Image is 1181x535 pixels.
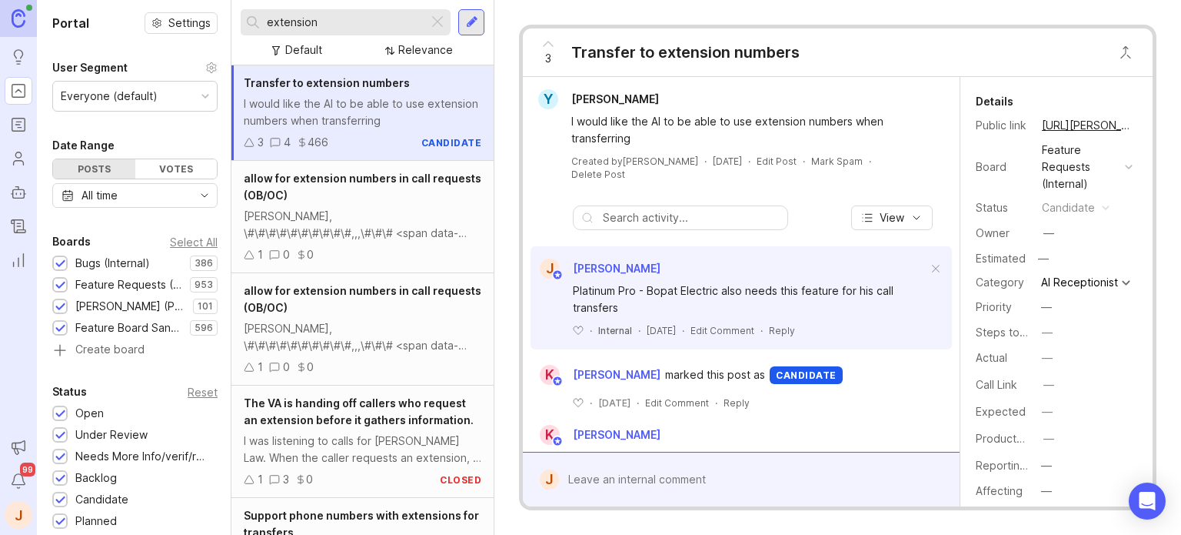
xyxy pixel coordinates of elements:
[307,359,314,376] div: 0
[682,324,684,337] div: ·
[267,14,422,31] input: Search...
[1039,429,1059,449] button: ProductboardID
[598,397,630,409] time: [DATE]
[244,320,481,354] div: [PERSON_NAME], \#\#\#\#\#\#\#\#\#\#,,,\#\#\# <span data-preserve-white-space></span> <p></p> noti...
[75,513,117,530] div: Planned
[5,501,32,529] button: J
[976,405,1026,418] label: Expected
[258,246,263,263] div: 1
[5,111,32,139] a: Roadmaps
[285,42,322,59] div: Default
[1041,299,1052,316] div: —
[1033,249,1053,269] div: —
[52,232,91,251] div: Boards
[803,155,805,168] div: ·
[5,43,32,71] a: Ideas
[258,134,264,151] div: 3
[571,168,625,181] div: Delete Post
[713,155,742,167] time: [DATE]
[1037,402,1057,422] button: Expected
[244,284,481,314] span: allow for extension numbers in call requests (OB/OC)
[690,324,754,337] div: Edit Comment
[552,269,564,281] img: member badge
[244,76,410,89] span: Transfer to extension numbers
[770,366,843,384] div: candidate
[571,42,800,63] div: Transfer to extension numbers
[231,273,494,386] a: allow for extension numbers in call requests (OB/OC)[PERSON_NAME], \#\#\#\#\#\#\#\#\#\#,,,\#\#\# ...
[188,388,218,396] div: Reset
[52,14,89,32] h1: Portal
[976,92,1013,111] div: Details
[571,155,698,168] div: Created by [PERSON_NAME]
[1041,457,1052,474] div: —
[573,262,660,275] span: [PERSON_NAME]
[869,155,871,168] div: ·
[12,9,25,27] img: Canny Home
[75,319,182,336] div: Feature Board Sandbox [DATE]
[1041,277,1118,288] div: AI Receptionist
[531,425,673,445] a: K[PERSON_NAME]
[145,12,218,34] button: Settings
[5,212,32,240] a: Changelog
[198,300,213,313] p: 101
[724,396,750,410] div: Reply
[880,210,904,226] span: View
[757,155,797,168] div: Edit Post
[283,246,290,263] div: 0
[75,298,185,315] div: [PERSON_NAME] (Public)
[5,467,32,495] button: Notifications
[170,238,218,246] div: Select All
[748,155,750,168] div: ·
[715,396,717,410] div: ·
[545,50,551,67] span: 3
[704,155,707,168] div: ·
[1039,375,1059,395] button: Call Link
[231,65,494,161] a: Transfer to extension numbersI would like the AI to be able to use extension numbers when transfe...
[231,386,494,498] a: The VA is handing off callers who request an extension before it gathers information.I was listen...
[75,255,150,272] div: Bugs (Internal)
[552,376,564,387] img: member badge
[603,209,780,226] input: Search activity...
[308,134,328,151] div: 466
[231,161,494,273] a: allow for extension numbers in call requests (OB/OC)[PERSON_NAME], \#\#\#\#\#\#\#\#\#\#,,,\#\#\# ...
[1037,323,1057,343] button: Steps to Reproduce
[421,136,482,149] div: candidate
[976,117,1030,134] div: Public link
[244,396,474,426] span: The VA is handing off callers who request an extension before it gathers information.
[540,259,560,279] div: J
[1043,430,1054,447] div: —
[53,159,135,179] div: Posts
[195,322,213,334] p: 596
[529,89,671,109] a: Y[PERSON_NAME]
[713,155,742,168] a: [DATE]
[258,471,263,488] div: 1
[552,436,564,447] img: member badge
[283,359,290,376] div: 0
[573,428,660,441] span: [PERSON_NAME]
[52,59,128,77] div: User Segment
[398,42,453,59] div: Relevance
[976,326,1080,339] label: Steps to Reproduce
[638,324,640,337] div: ·
[1042,403,1053,420] div: —
[647,324,676,337] span: [DATE]
[573,366,660,383] span: [PERSON_NAME]
[244,95,481,129] div: I would like the AI to be able to use extension numbers when transferring
[531,365,665,385] a: K[PERSON_NAME]
[75,426,148,443] div: Under Review
[851,206,933,230] button: View
[5,179,32,206] a: Autopilot
[5,433,32,461] button: Announcements
[637,396,639,410] div: ·
[306,471,313,488] div: 0
[976,159,1030,176] div: Board
[52,383,87,401] div: Status
[75,491,128,508] div: Candidate
[531,259,660,279] a: J[PERSON_NAME]
[168,15,211,31] span: Settings
[573,449,927,466] div: Merged in a post:
[75,448,210,465] div: Needs More Info/verif/repro
[540,470,559,490] div: J
[571,113,929,147] div: I would like the AI to be able to use extension numbers when transferring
